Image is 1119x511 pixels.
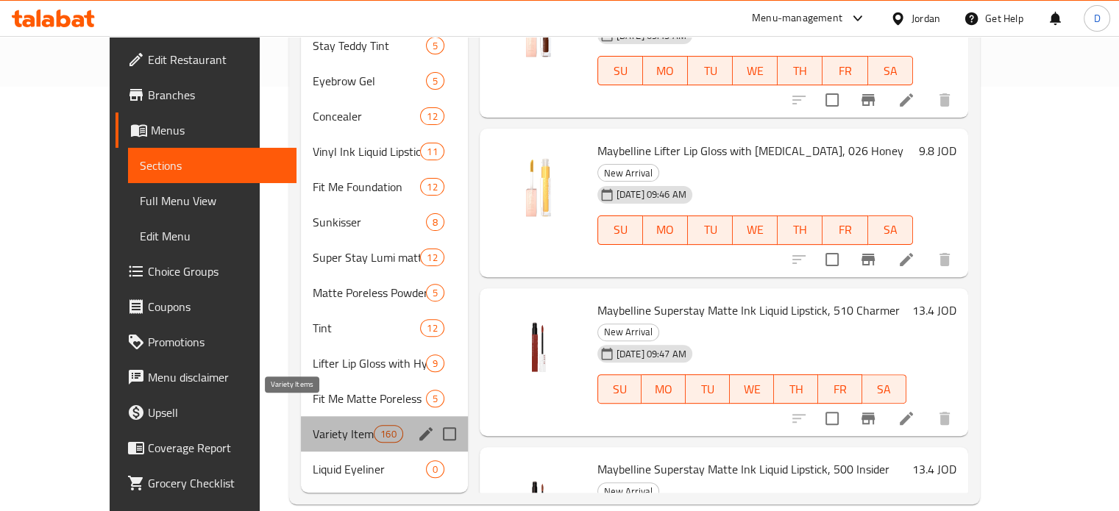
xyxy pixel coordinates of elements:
span: Concealer [313,107,420,125]
span: Branches [148,86,285,104]
span: Fit Me Matte Poreless [313,390,426,407]
span: FR [824,379,856,400]
span: MO [649,219,682,240]
div: items [420,178,444,196]
div: items [420,249,444,266]
span: SU [604,379,636,400]
span: Sections [140,157,285,174]
span: 8 [427,215,444,229]
span: 5 [427,74,444,88]
button: SU [597,215,643,245]
a: Branches [116,77,296,112]
a: Upsell [116,395,296,430]
span: WE [739,219,772,240]
button: MO [643,56,688,85]
a: Menu disclaimer [116,360,296,395]
span: TH [784,60,817,82]
div: New Arrival [597,482,659,500]
span: SU [604,219,637,240]
button: TU [688,215,733,245]
span: 160 [374,427,402,441]
img: Maybelline Superstay Matte Ink Liquid Lipstick, 510 Charmer [491,300,586,394]
span: Upsell [148,404,285,421]
span: Coverage Report [148,439,285,457]
a: Edit Restaurant [116,42,296,77]
span: Sunkisser [313,213,426,231]
span: Edit Menu [140,227,285,245]
span: 11 [421,145,443,159]
a: Edit menu item [898,410,915,427]
span: Maybelline Superstay Matte Ink Liquid Lipstick, 510 Charmer [597,299,900,321]
a: Edit Menu [128,218,296,254]
span: Select to update [817,85,848,115]
div: items [374,425,402,443]
div: Menu-management [752,10,842,27]
span: Full Menu View [140,192,285,210]
div: New Arrival [597,164,659,182]
span: Select to update [817,244,848,275]
span: Coupons [148,298,285,315]
span: [DATE] 09:46 AM [611,187,692,201]
span: Eyebrow Gel [313,72,426,90]
span: Liquid Eyeliner [313,460,426,478]
button: Branch-specific-item [850,242,886,277]
a: Grocery Checklist [116,465,296,501]
button: TH [778,56,823,85]
div: items [420,143,444,160]
button: FR [823,215,867,245]
span: Choice Groups [148,262,285,280]
div: New Arrival [597,324,659,341]
div: Liquid Eyeliner0 [301,451,468,487]
span: 12 [421,180,443,194]
span: D [1093,10,1100,26]
div: Super Stay Lumi matte Foundation12 [301,240,468,275]
div: Tint12 [301,310,468,346]
span: MO [649,60,682,82]
a: Choice Groups [116,254,296,289]
span: FR [828,60,862,82]
span: WE [736,379,768,400]
div: items [426,72,444,90]
span: Promotions [148,333,285,351]
span: SU [604,60,637,82]
div: Sunkisser8 [301,204,468,240]
a: Sections [128,148,296,183]
div: items [426,213,444,231]
span: Super Stay Lumi matte Foundation [313,249,420,266]
div: items [426,390,444,407]
button: Branch-specific-item [850,82,886,118]
span: Menus [151,121,285,139]
div: Concealer12 [301,99,468,134]
button: MO [642,374,686,404]
h6: 13.4 JOD [912,459,956,479]
span: Menu disclaimer [148,368,285,386]
button: TH [778,215,823,245]
span: 9 [427,357,444,371]
span: Fit Me Foundation [313,178,420,196]
span: Tint [313,319,420,337]
a: Full Menu View [128,183,296,218]
button: delete [927,242,962,277]
span: 5 [427,39,444,53]
div: Lifter Lip Gloss with Hyaluronic9 [301,346,468,381]
span: SA [874,219,907,240]
span: Stay Teddy Tint [313,37,426,54]
span: New Arrival [598,483,658,500]
a: Promotions [116,324,296,360]
div: items [420,107,444,125]
div: items [426,460,444,478]
span: [DATE] 09:47 AM [611,347,692,361]
button: edit [415,423,437,445]
button: SA [862,374,906,404]
button: FR [823,56,867,85]
button: WE [730,374,774,404]
a: Coverage Report [116,430,296,465]
h6: 9.8 JOD [919,140,956,161]
div: items [420,319,444,337]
